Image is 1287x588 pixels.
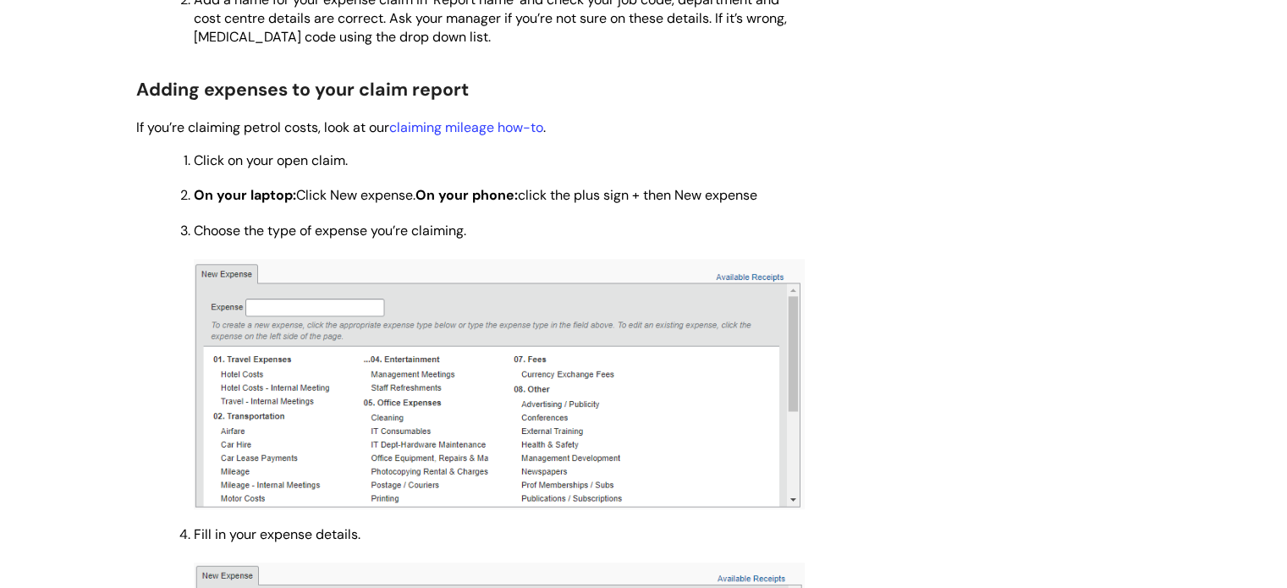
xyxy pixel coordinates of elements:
[194,186,757,204] span: Click New expense. click the plus sign + then New expense
[194,222,466,239] span: Choose the type of expense you’re claiming.
[415,186,518,204] strong: On your phone:
[136,118,546,136] span: If you’re claiming petrol costs, look at our .
[194,151,348,169] span: Click on your open claim.
[194,525,360,543] span: Fill in your expense details.
[194,186,296,204] strong: On your laptop:
[136,78,469,102] span: Adding expenses to your claim report
[389,118,543,136] a: claiming mileage how-to
[194,259,805,509] img: nTu0jTRLZldWcgqMxH0ZpdYWvwk23ikD7w.png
